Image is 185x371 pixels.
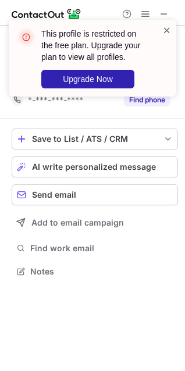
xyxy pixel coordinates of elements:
span: AI write personalized message [32,162,156,172]
button: Notes [12,263,178,280]
img: error [17,28,35,47]
button: save-profile-one-click [12,129,178,149]
span: Notes [30,266,173,277]
button: AI write personalized message [12,156,178,177]
span: Send email [32,190,76,199]
button: Upgrade Now [41,70,134,88]
span: Find work email [30,243,173,254]
img: ContactOut v5.3.10 [12,7,81,21]
span: Upgrade Now [63,74,113,84]
span: Add to email campaign [31,218,124,227]
button: Send email [12,184,178,205]
header: This profile is restricted on the free plan. Upgrade your plan to view all profiles. [41,28,148,63]
button: Add to email campaign [12,212,178,233]
div: Save to List / ATS / CRM [32,134,158,144]
button: Find work email [12,240,178,256]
